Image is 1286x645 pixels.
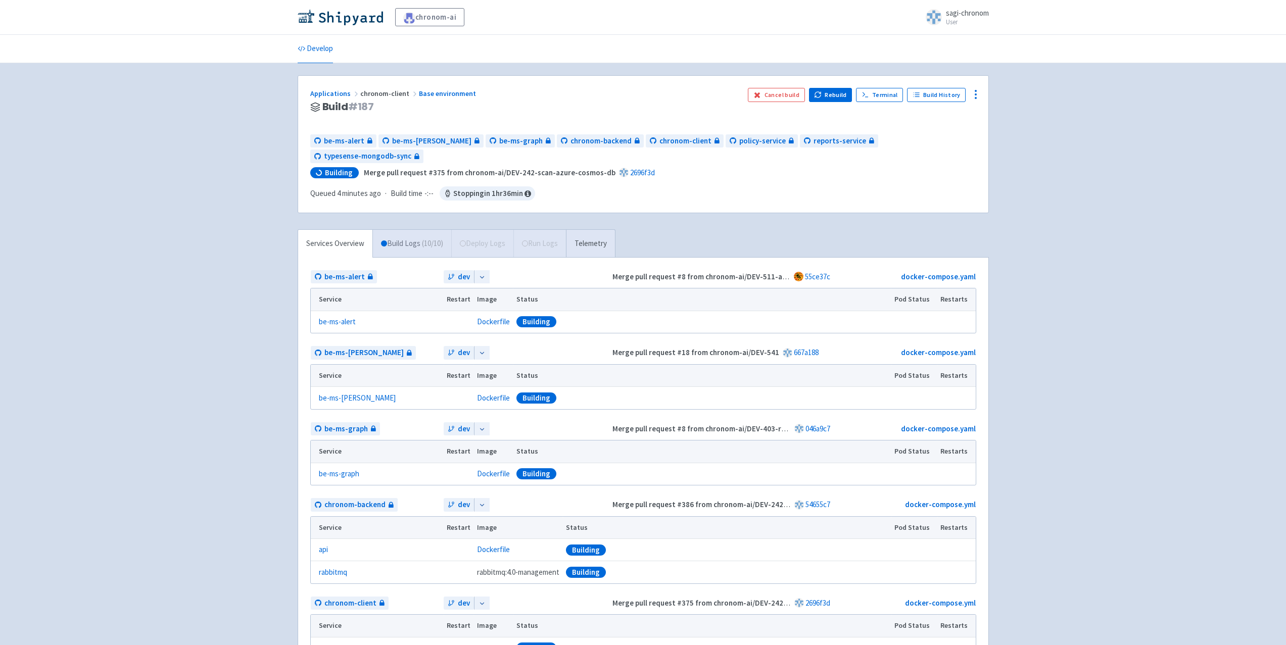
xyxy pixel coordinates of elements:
[324,135,364,147] span: be-ms-alert
[477,469,510,478] a: Dockerfile
[473,365,513,387] th: Image
[748,88,805,102] button: Cancel build
[395,8,465,26] a: chronom-ai
[612,272,852,281] strong: Merge pull request #8 from chronom-ai/DEV-511-alerts-page-back-end
[311,517,444,539] th: Service
[891,288,937,311] th: Pod Status
[444,365,474,387] th: Restart
[659,135,711,147] span: chronom-client
[311,597,389,610] a: chronom-client
[946,8,989,18] span: sagi-chronom
[373,230,451,258] a: Build Logs (10/10)
[646,134,724,148] a: chronom-client
[920,9,989,25] a: sagi-chronom User
[473,517,562,539] th: Image
[566,567,606,578] div: Building
[444,422,474,436] a: dev
[324,347,404,359] span: be-ms-[PERSON_NAME]
[856,88,903,102] a: Terminal
[516,468,556,479] div: Building
[566,544,606,556] div: Building
[800,134,878,148] a: reports-service
[513,615,891,637] th: Status
[319,392,396,404] a: be-ms-[PERSON_NAME]
[310,150,423,163] a: typesense-mongodb-sync
[809,88,852,102] button: Rebuild
[364,168,615,177] strong: Merge pull request #375 from chronom-ai/DEV-242-scan-azure-cosmos-db
[298,9,383,25] img: Shipyard logo
[311,288,444,311] th: Service
[458,423,470,435] span: dev
[891,440,937,463] th: Pod Status
[310,134,376,148] a: be-ms-alert
[570,135,632,147] span: chronom-backend
[298,230,372,258] a: Services Overview
[392,135,471,147] span: be-ms-[PERSON_NAME]
[562,517,891,539] th: Status
[891,517,937,539] th: Pod Status
[905,500,976,509] a: docker-compose.yml
[891,365,937,387] th: Pod Status
[630,168,655,177] a: 2696f3d
[298,35,333,63] a: Develop
[319,468,359,480] a: be-ms-graph
[458,598,470,609] span: dev
[391,188,422,200] span: Build time
[726,134,798,148] a: policy-service
[310,188,381,198] span: Queued
[458,271,470,283] span: dev
[739,135,786,147] span: policy-service
[946,19,989,25] small: User
[444,615,474,637] th: Restart
[477,317,510,326] a: Dockerfile
[612,348,779,357] strong: Merge pull request #18 from chronom-ai/DEV-541
[324,271,365,283] span: be-ms-alert
[324,151,411,162] span: typesense-mongodb-sync
[319,567,347,578] a: rabbitmq
[444,517,474,539] th: Restart
[322,101,374,113] span: Build
[360,89,419,98] span: chronom-client
[612,424,833,433] strong: Merge pull request #8 from chronom-ai/DEV-403-re-create-graph
[937,365,975,387] th: Restarts
[499,135,543,147] span: be-ms-graph
[311,365,444,387] th: Service
[424,188,434,200] span: -:--
[905,598,976,608] a: docker-compose.yml
[566,230,615,258] a: Telemetry
[477,393,510,403] a: Dockerfile
[937,517,975,539] th: Restarts
[516,316,556,327] div: Building
[473,440,513,463] th: Image
[937,440,975,463] th: Restarts
[440,186,535,201] span: Stopping in 1 hr 36 min
[473,615,513,637] th: Image
[444,346,474,360] a: dev
[612,500,864,509] strong: Merge pull request #386 from chronom-ai/DEV-242-scan-azure-cosmos-db
[805,500,830,509] a: 54655c7
[444,288,474,311] th: Restart
[337,188,381,198] time: 4 minutes ago
[805,424,830,433] a: 046a9c7
[444,440,474,463] th: Restart
[901,348,976,357] a: docker-compose.yaml
[805,272,830,281] a: 55ce37c
[907,88,966,102] a: Build History
[319,544,328,556] a: api
[310,89,360,98] a: Applications
[477,567,559,578] span: rabbitmq:4.0-management
[319,316,356,328] a: be-ms-alert
[310,186,535,201] div: ·
[814,135,866,147] span: reports-service
[477,544,510,554] a: Dockerfile
[444,498,474,512] a: dev
[486,134,555,148] a: be-ms-graph
[901,272,976,281] a: docker-compose.yaml
[937,615,975,637] th: Restarts
[311,440,444,463] th: Service
[324,499,386,511] span: chronom-backend
[348,100,374,114] span: # 187
[324,423,368,435] span: be-ms-graph
[422,238,443,250] span: ( 10 / 10 )
[311,270,377,284] a: be-ms-alert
